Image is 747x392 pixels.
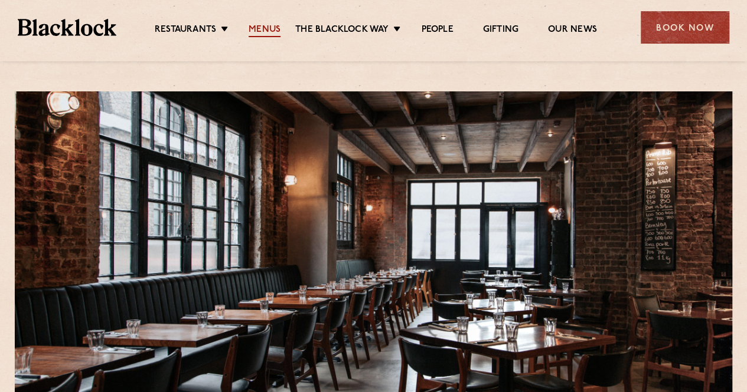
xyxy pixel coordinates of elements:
[18,19,116,35] img: BL_Textured_Logo-footer-cropped.svg
[249,24,280,37] a: Menus
[295,24,389,37] a: The Blacklock Way
[641,11,729,44] div: Book Now
[548,24,597,37] a: Our News
[483,24,518,37] a: Gifting
[155,24,216,37] a: Restaurants
[421,24,453,37] a: People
